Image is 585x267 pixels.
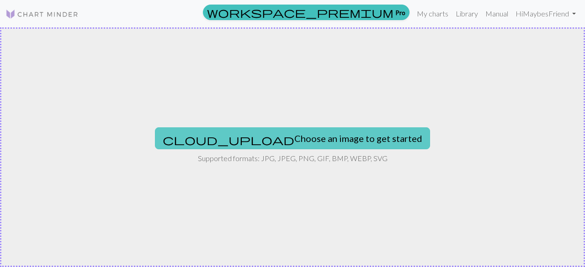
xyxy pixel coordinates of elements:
img: Logo [5,9,79,20]
a: Library [452,5,482,23]
span: workspace_premium [207,6,394,19]
button: Choose an image to get started [155,127,430,149]
a: HiMaybesFriend [512,5,580,23]
a: My charts [413,5,452,23]
span: cloud_upload [163,133,294,146]
a: Pro [203,5,409,20]
a: Manual [482,5,512,23]
p: Supported formats: JPG, JPEG, PNG, GIF, BMP, WEBP, SVG [198,153,388,164]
